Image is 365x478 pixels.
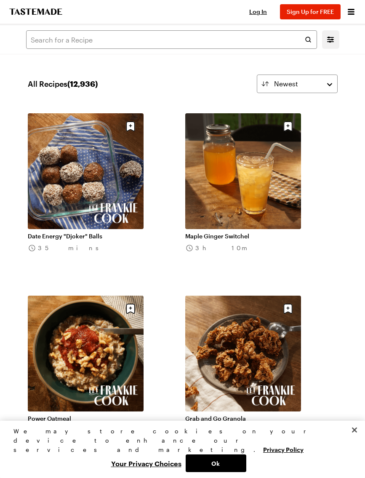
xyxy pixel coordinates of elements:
[67,79,98,88] span: ( 12,936 )
[123,301,139,317] button: Save recipe
[287,8,334,15] span: Sign Up for FREE
[249,8,267,15] span: Log In
[257,75,338,93] button: Newest
[280,301,296,317] button: Save recipe
[263,445,304,453] a: More information about your privacy, opens in a new tab
[28,415,144,422] a: Power Oatmeal
[345,421,364,439] button: Close
[280,4,341,19] button: Sign Up for FREE
[346,6,357,17] button: Open menu
[274,79,298,89] span: Newest
[13,427,344,454] div: We may store cookies on your device to enhance our services and marketing.
[186,454,246,472] button: Ok
[185,415,301,422] a: Grab and Go Granola
[26,30,317,49] input: Search for a Recipe
[123,118,139,134] button: Save recipe
[325,34,336,45] button: Mobile filters
[185,232,301,240] a: Maple Ginger Switchel
[28,78,98,90] span: All Recipes
[28,232,144,240] a: Date Energy "Djoker" Balls
[241,8,275,16] button: Log In
[8,8,63,15] a: To Tastemade Home Page
[13,427,344,472] div: Privacy
[280,118,296,134] button: Save recipe
[107,454,186,472] button: Your Privacy Choices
